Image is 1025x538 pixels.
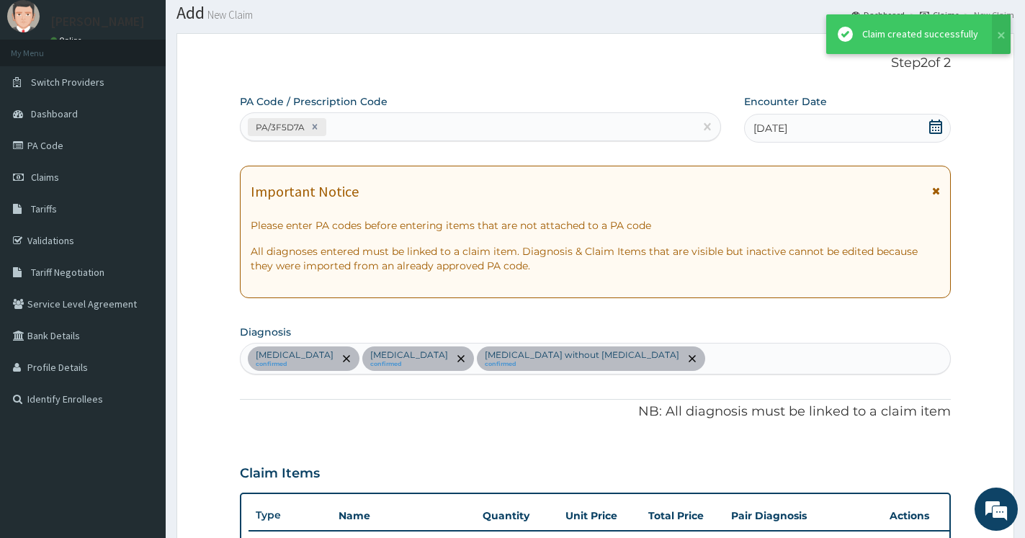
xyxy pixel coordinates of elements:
label: PA Code / Prescription Code [240,94,388,109]
span: Tariffs [31,202,57,215]
span: [DATE] [753,121,787,135]
th: Name [331,501,475,530]
p: [MEDICAL_DATA] [256,349,334,361]
th: Quantity [475,501,558,530]
label: Encounter Date [744,94,827,109]
p: All diagnoses entered must be linked to a claim item. Diagnosis & Claim Items that are visible bu... [251,244,940,273]
small: confirmed [485,361,679,368]
a: Dashboard [851,9,905,21]
span: Switch Providers [31,76,104,89]
span: Dashboard [31,107,78,120]
p: [MEDICAL_DATA] without [MEDICAL_DATA] [485,349,679,361]
h1: Add [176,4,1014,22]
span: Claims [31,171,59,184]
small: confirmed [256,361,334,368]
label: Diagnosis [240,325,291,339]
span: remove selection option [686,352,699,365]
div: Chat with us now [75,81,242,99]
th: Unit Price [558,501,641,530]
img: d_794563401_company_1708531726252_794563401 [27,72,58,108]
p: NB: All diagnosis must be linked to a claim item [240,403,951,421]
th: Type [249,502,331,529]
span: We're online! [84,171,199,317]
span: remove selection option [340,352,353,365]
h1: Important Notice [251,184,359,199]
th: Total Price [641,501,724,530]
th: Actions [882,501,954,530]
small: confirmed [370,361,448,368]
li: New Claim [960,9,1014,21]
a: Claims [920,9,959,21]
div: PA/3F5D7A [251,119,307,135]
span: remove selection option [455,352,467,365]
p: [PERSON_NAME] [50,15,145,28]
textarea: Type your message and hit 'Enter' [7,373,274,423]
div: Claim created successfully [862,27,978,42]
th: Pair Diagnosis [724,501,882,530]
a: Online [50,35,85,45]
small: New Claim [205,9,253,20]
p: [MEDICAL_DATA] [370,349,448,361]
h3: Claim Items [240,466,320,482]
span: Tariff Negotiation [31,266,104,279]
div: Minimize live chat window [236,7,271,42]
p: Please enter PA codes before entering items that are not attached to a PA code [251,218,940,233]
p: Step 2 of 2 [240,55,951,71]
